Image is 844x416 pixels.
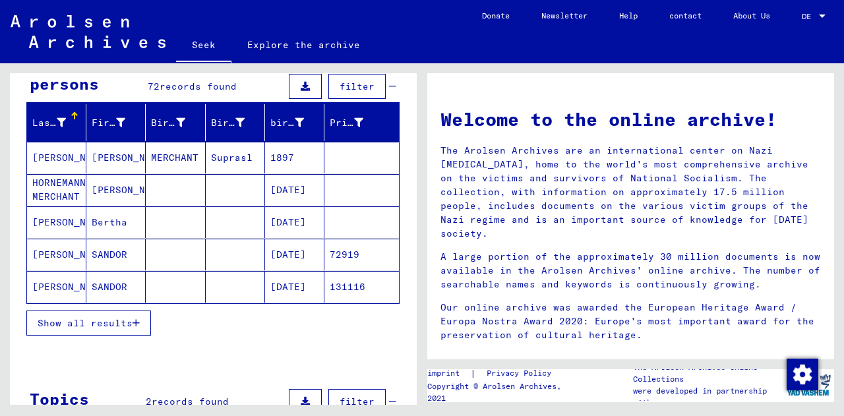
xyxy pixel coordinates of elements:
button: filter [328,389,386,414]
font: 2 [146,396,152,407]
mat-header-cell: Last name [27,104,86,141]
div: birth date [270,112,324,133]
font: Privacy Policy [487,368,551,378]
font: HORNEMANN MERCHANT [32,177,86,202]
a: Seek [176,29,231,63]
font: Show all results [38,317,133,329]
font: Welcome to the online archive! [440,107,777,131]
font: Suprasl [211,152,253,163]
div: Birth [211,112,264,133]
mat-header-cell: Birth name [146,104,205,141]
font: | [470,367,476,379]
font: 72919 [330,249,359,260]
font: [PERSON_NAME] [92,184,169,196]
font: Our online archive was awarded the European Heritage Award / Europa Nostra Award 2020: Europe's m... [440,301,814,341]
font: persons [30,74,99,94]
mat-header-cell: First name [86,104,146,141]
font: [PERSON_NAME] [32,152,109,163]
font: birth date [270,117,330,129]
font: [PERSON_NAME] [32,249,109,260]
div: Prisoner # [330,112,383,133]
img: yv_logo.png [784,369,833,401]
font: [DATE] [270,184,306,196]
font: Last name [32,117,86,129]
font: [DATE] [270,216,306,228]
button: Show all results [26,311,151,336]
img: Arolsen_neg.svg [11,15,166,48]
font: SANDOR [92,249,127,260]
font: Explore the archive [247,39,360,51]
font: Birth [211,117,241,129]
font: DE [802,11,811,21]
font: First name [92,117,151,129]
button: filter [328,74,386,99]
font: Copyright © Arolsen Archives, 2021 [427,381,561,403]
a: Privacy Policy [476,367,567,380]
div: Birth name [151,112,204,133]
font: filter [340,396,375,407]
font: Topics [30,389,89,409]
font: Newsletter [541,11,588,20]
font: [DATE] [270,281,306,293]
font: A large portion of the approximately 30 million documents is now available in the Arolsen Archive... [440,251,820,290]
font: records found [160,80,237,92]
img: Change consent [787,359,818,390]
font: SANDOR [92,281,127,293]
font: [PERSON_NAME] [92,152,169,163]
font: Birth name [151,117,210,129]
font: Bertha [92,216,127,228]
font: 1897 [270,152,294,163]
mat-header-cell: Birth [206,104,265,141]
font: [PERSON_NAME] [32,281,109,293]
font: records found [152,396,229,407]
font: [PERSON_NAME] [32,216,109,228]
a: imprint [427,367,470,380]
div: First name [92,112,145,133]
font: About Us [733,11,770,20]
mat-header-cell: birth date [265,104,324,141]
div: Last name [32,112,86,133]
font: Prisoner # [330,117,389,129]
a: Explore the archive [231,29,376,61]
font: imprint [427,368,460,378]
font: [DATE] [270,249,306,260]
font: The Arolsen Archives are an international center on Nazi [MEDICAL_DATA], home to the world's most... [440,144,808,239]
font: were developed in partnership with [633,386,767,407]
font: Donate [482,11,510,20]
font: 131116 [330,281,365,293]
font: Seek [192,39,216,51]
font: MERCHANT [151,152,198,163]
font: filter [340,80,375,92]
mat-header-cell: Prisoner # [324,104,399,141]
font: 72 [148,80,160,92]
font: contact [669,11,702,20]
font: Help [619,11,638,20]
